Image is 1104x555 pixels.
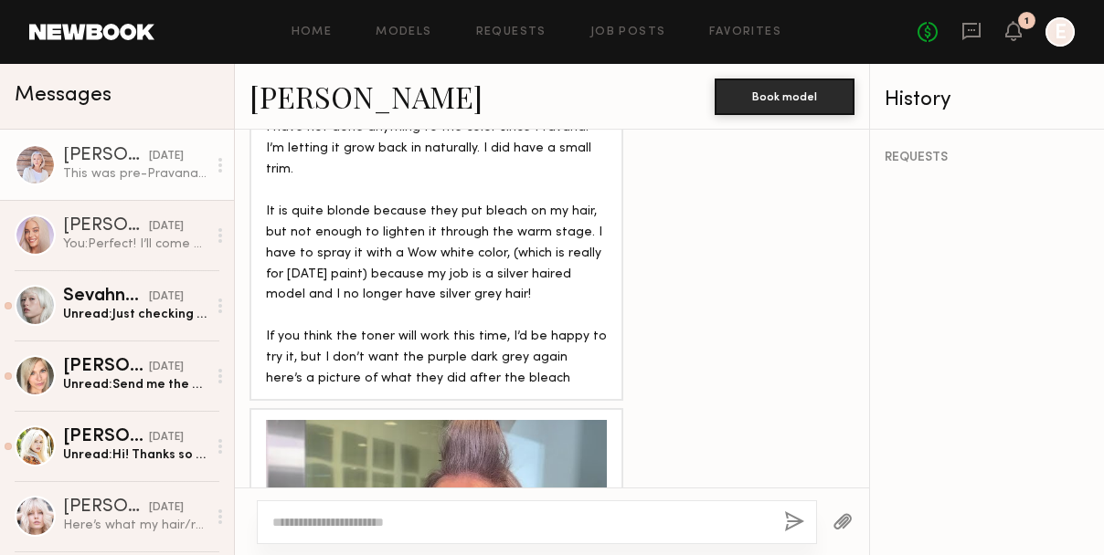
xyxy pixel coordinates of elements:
div: [DATE] [149,288,184,306]
a: Book model [715,88,855,103]
div: Here’s what my hair/roots look like right now for reference :) [63,517,207,534]
a: Requests [476,26,547,38]
div: [DATE] [149,148,184,165]
a: E [1046,17,1075,47]
div: [DATE] [149,218,184,236]
div: [PERSON_NAME] [63,498,149,517]
div: You: Perfect! I’ll come up now [63,236,207,253]
div: [PERSON_NAME] [63,358,149,376]
div: I guess I can’t send a video. I have a 360 if you want to give me an email address? I have not do... [266,76,607,390]
div: This was pre-Pravana which has several years of virgin hair [63,165,207,183]
div: 1 [1024,16,1029,26]
a: Home [292,26,333,38]
a: Job Posts [590,26,666,38]
a: [PERSON_NAME] [249,77,483,116]
div: [DATE] [149,499,184,517]
div: [DATE] [149,429,184,446]
span: Messages [15,85,111,106]
div: Unread: Send me the details and I’ll be there on the 10th! Looking forward to it! [63,376,207,393]
div: History [885,89,1089,110]
div: REQUESTS [885,152,1089,164]
button: Book model [715,79,855,115]
a: Models [376,26,431,38]
div: [PERSON_NAME] [63,147,149,165]
div: [PERSON_NAME] [63,428,149,446]
div: Sevahna d. [63,288,149,306]
div: [DATE] [149,359,184,376]
a: Favorites [709,26,781,38]
div: Unread: Hi! Thanks so much for reaching out! Unfortunately I am not available that day [63,446,207,464]
div: [PERSON_NAME] [63,217,149,236]
div: Unread: Just checking in. Haven’t heard anything back from you on IG [63,306,207,323]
